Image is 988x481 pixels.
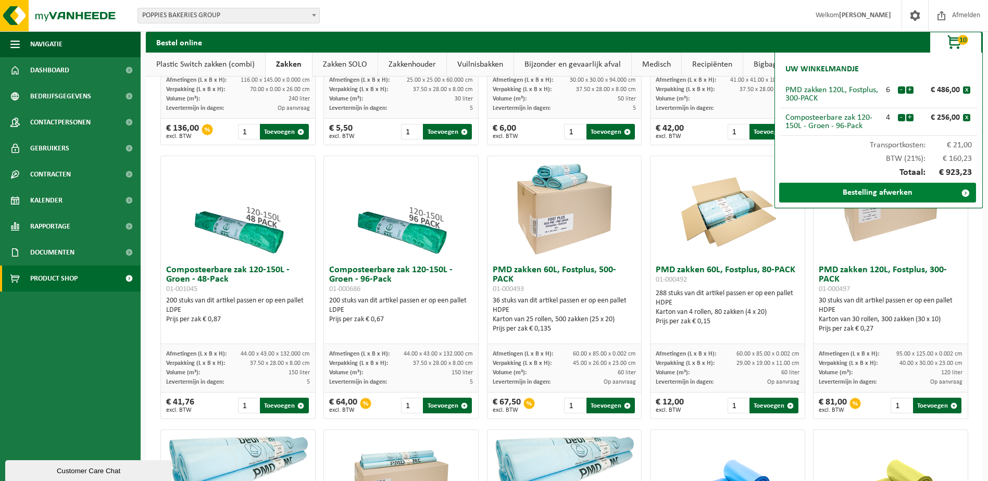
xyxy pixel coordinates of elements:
span: Verpakking (L x B x H): [493,86,552,93]
div: Transportkosten: [780,136,977,149]
div: 6 [879,86,897,94]
span: excl. BTW [166,407,194,413]
div: € 64,00 [329,398,357,413]
span: Levertermijn in dagen: [493,105,551,111]
h3: Composteerbare zak 120-150L - Groen - 48-Pack [166,265,310,294]
span: Documenten [30,239,74,265]
button: Toevoegen [586,398,635,413]
div: Prijs per zak € 0,135 [493,324,636,334]
span: Verpakking (L x B x H): [656,86,715,93]
span: Afmetingen (L x B x H): [329,77,390,83]
div: € 12,00 [656,398,684,413]
span: 150 liter [289,370,310,376]
span: Levertermijn in dagen: [166,105,224,111]
span: Levertermijn in dagen: [493,379,551,385]
a: Zakkenhouder [378,53,446,77]
input: 1 [728,124,748,140]
span: Volume (m³): [329,370,363,376]
span: Afmetingen (L x B x H): [819,351,879,357]
span: Volume (m³): [493,370,527,376]
span: Volume (m³): [166,370,200,376]
span: Verpakking (L x B x H): [656,360,715,366]
span: Levertermijn in dagen: [329,379,387,385]
span: 95.00 x 125.00 x 0.002 cm [896,351,962,357]
button: + [906,86,914,94]
a: Medisch [632,53,681,77]
span: Verpakking (L x B x H): [493,360,552,366]
span: Dashboard [30,57,69,83]
div: € 42,00 [656,124,684,140]
span: Volume (m³): [656,370,690,376]
div: Karton van 25 rollen, 500 zakken (25 x 20) [493,315,636,324]
span: 60 liter [618,370,636,376]
h3: PMD zakken 60L, Fostplus, 80-PACK [656,265,799,286]
span: 41.00 x 41.00 x 105.000 cm [730,77,799,83]
span: Verpakking (L x B x H): [166,360,225,366]
span: Op aanvraag [604,379,636,385]
button: x [963,114,970,121]
div: Karton van 30 rollen, 300 zakken (30 x 10) [819,315,962,324]
span: Levertermijn in dagen: [819,379,877,385]
input: 1 [401,398,422,413]
button: Toevoegen [913,398,961,413]
span: 240 liter [289,96,310,102]
a: Bijzonder en gevaarlijk afval [514,53,631,77]
span: Op aanvraag [278,105,310,111]
span: Afmetingen (L x B x H): [493,77,553,83]
span: € 21,00 [926,141,972,149]
h3: PMD zakken 60L, Fostplus, 500-PACK [493,265,636,294]
span: POPPIES BAKERIES GROUP [137,8,320,23]
span: 40.00 x 30.00 x 23.00 cm [899,360,962,366]
input: 1 [401,124,422,140]
div: 36 stuks van dit artikel passen er op een pallet [493,296,636,334]
div: HDPE [819,306,962,315]
span: Levertermijn in dagen: [656,105,714,111]
a: Bestelling afwerken [779,183,976,202]
h3: Composteerbare zak 120-150L - Groen - 96-Pack [329,265,473,294]
span: 01-000493 [493,285,524,293]
span: Product Shop [30,265,78,292]
button: + [906,114,914,121]
button: Toevoegen [260,124,308,140]
span: excl. BTW [493,133,518,140]
h2: Uw winkelmandje [780,58,864,81]
span: Gebruikers [30,135,69,161]
div: Totaal: [780,163,977,183]
span: Contactpersonen [30,109,91,135]
span: Afmetingen (L x B x H): [329,351,390,357]
span: Verpakking (L x B x H): [819,360,878,366]
div: Prijs per zak € 0,15 [656,317,799,326]
span: excl. BTW [493,407,521,413]
div: 4 [879,113,897,122]
span: Volume (m³): [819,370,853,376]
span: Afmetingen (L x B x H): [166,77,227,83]
input: 1 [728,398,748,413]
span: Volume (m³): [329,96,363,102]
a: Vuilnisbakken [447,53,514,77]
span: Verpakking (L x B x H): [329,86,388,93]
input: 1 [238,124,259,140]
input: 1 [238,398,259,413]
span: 5 [470,105,473,111]
span: excl. BTW [656,407,684,413]
div: Karton van 4 rollen, 80 zakken (4 x 20) [656,308,799,317]
span: 5 [633,105,636,111]
span: 37.50 x 28.00 x 8.00 cm [576,86,636,93]
a: Zakken [266,53,312,77]
div: € 81,00 [819,398,847,413]
span: Levertermijn in dagen: [166,379,224,385]
span: Levertermijn in dagen: [656,379,714,385]
span: Verpakking (L x B x H): [329,360,388,366]
button: x [963,86,970,94]
span: 116.00 x 145.00 x 0.000 cm [241,77,310,83]
span: 30.00 x 30.00 x 94.000 cm [570,77,636,83]
span: 29.00 x 19.00 x 11.00 cm [736,360,799,366]
img: 01-000493 [512,156,616,260]
span: 01-000686 [329,285,360,293]
span: excl. BTW [819,407,847,413]
button: Toevoegen [749,124,798,140]
div: 288 stuks van dit artikel passen er op een pallet [656,289,799,326]
img: 01-000492 [676,156,780,260]
img: 01-000686 [349,156,453,260]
